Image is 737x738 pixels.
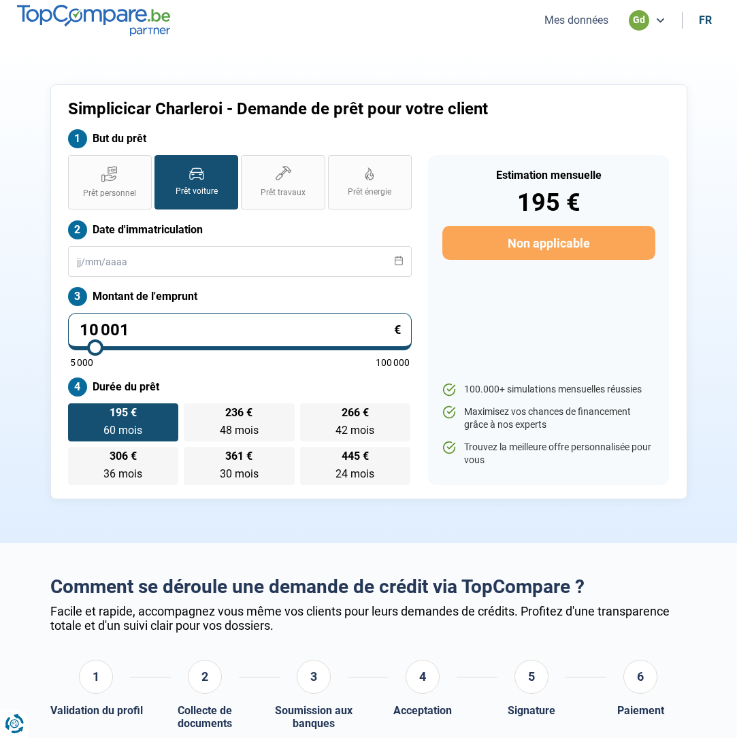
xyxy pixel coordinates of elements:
[508,704,555,717] div: Signature
[342,407,369,418] span: 266 €
[342,451,369,462] span: 445 €
[50,604,687,633] div: Facile et rapide, accompagnez vous même vos clients pour leurs demandes de crédits. Profitez d'un...
[110,451,137,462] span: 306 €
[348,186,391,198] span: Prêt énergie
[225,451,252,462] span: 361 €
[335,467,374,480] span: 24 mois
[103,424,142,437] span: 60 mois
[442,405,655,432] li: Maximisez vos chances de financement grâce à nos experts
[442,226,655,260] button: Non applicable
[267,704,360,730] div: Soumission aux banques
[406,660,440,694] div: 4
[540,13,612,27] button: Mes données
[623,660,657,694] div: 6
[176,186,218,197] span: Prêt voiture
[442,190,655,215] div: 195 €
[220,467,259,480] span: 30 mois
[514,660,548,694] div: 5
[83,188,136,199] span: Prêt personnel
[393,704,452,717] div: Acceptation
[442,441,655,467] li: Trouvez la meilleure offre personnalisée pour vous
[17,5,170,35] img: TopCompare.be
[629,10,649,31] div: gd
[68,220,412,239] label: Date d'immatriculation
[68,287,412,306] label: Montant de l'emprunt
[617,704,664,717] div: Paiement
[297,660,331,694] div: 3
[68,129,412,148] label: But du prêt
[70,358,93,367] span: 5 000
[68,378,412,397] label: Durée du prêt
[376,358,410,367] span: 100 000
[103,467,142,480] span: 36 mois
[442,383,655,397] li: 100.000+ simulations mensuelles réussies
[68,246,412,277] input: jj/mm/aaaa
[442,170,655,181] div: Estimation mensuelle
[68,99,515,119] h1: Simplicicar Charleroi - Demande de prêt pour votre client
[159,704,251,730] div: Collecte de documents
[79,660,113,694] div: 1
[50,575,687,599] h2: Comment se déroule une demande de crédit via TopCompare ?
[394,324,401,336] span: €
[110,407,137,418] span: 195 €
[188,660,222,694] div: 2
[699,14,712,27] div: fr
[220,424,259,437] span: 48 mois
[50,704,143,717] div: Validation du profil
[225,407,252,418] span: 236 €
[261,187,306,199] span: Prêt travaux
[335,424,374,437] span: 42 mois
